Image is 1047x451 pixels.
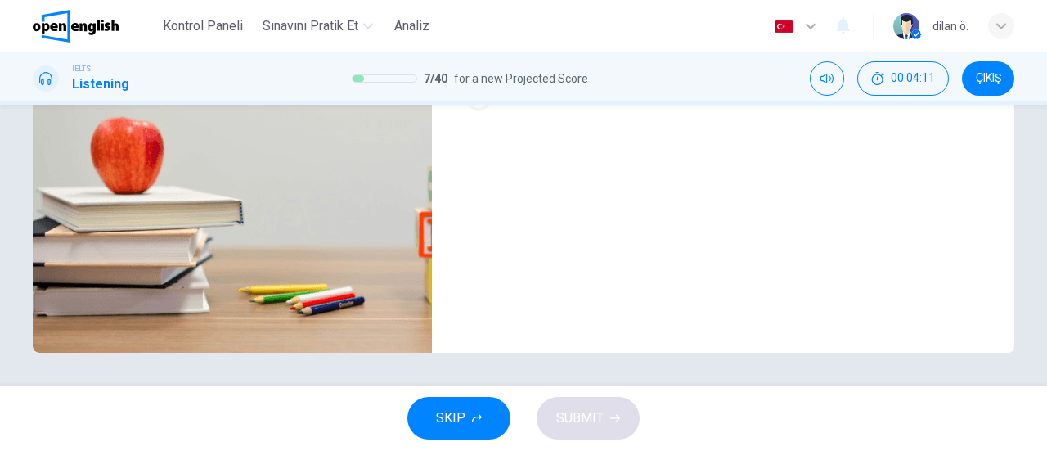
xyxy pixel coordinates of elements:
button: Analiz [386,11,438,41]
div: dilan ö. [932,16,968,36]
span: ÇIKIŞ [976,72,1001,85]
button: Sınavını Pratik Et [256,11,380,41]
img: OpenEnglish logo [33,10,119,43]
span: Analiz [394,16,429,36]
a: OpenEnglish logo [33,10,156,43]
span: 00:04:11 [891,72,935,85]
button: SKIP [407,397,510,440]
span: for a new Projected Score [454,69,588,88]
div: Hide [857,61,949,96]
span: 7 / 40 [424,69,447,88]
div: Mute [810,61,844,96]
img: tr [774,20,794,33]
h1: Listening [72,74,129,94]
span: SKIP [436,407,465,430]
span: Sınavını Pratik Et [263,16,358,36]
button: ÇIKIŞ [962,61,1014,96]
span: Kontrol Paneli [163,16,243,36]
button: Kontrol Paneli [156,11,249,41]
button: 00:04:11 [857,61,949,96]
span: IELTS [72,63,91,74]
img: Profile picture [893,13,919,39]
